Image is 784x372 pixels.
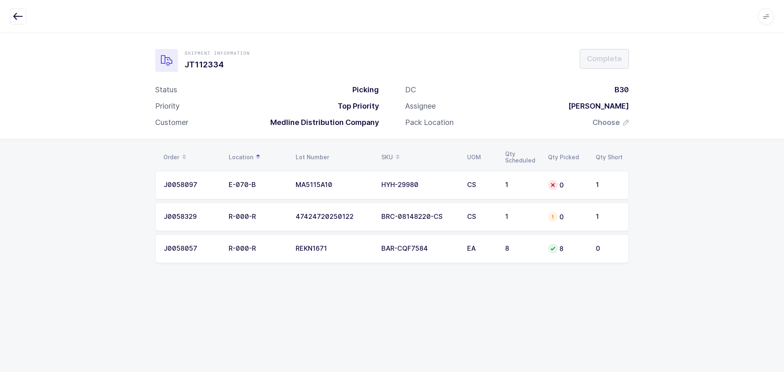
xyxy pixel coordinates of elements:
div: 8 [548,244,586,254]
div: Qty Picked [548,154,586,160]
div: 1 [596,181,620,189]
span: Choose [592,118,620,127]
div: J0058057 [164,245,219,252]
div: CS [467,213,495,221]
div: Top Priority [331,101,379,111]
span: Complete [587,53,622,64]
div: Order [163,150,219,164]
span: B30 [615,85,629,94]
div: [PERSON_NAME] [562,101,629,111]
div: SKU [381,150,457,164]
div: Pack Location [405,118,454,127]
div: R-000-R [229,245,286,252]
div: Priority [155,101,180,111]
div: EA [467,245,495,252]
div: Location [229,150,286,164]
div: R-000-R [229,213,286,221]
div: BRC-08148220-CS [381,213,457,221]
div: REKN1671 [296,245,372,252]
div: BAR-CQF7584 [381,245,457,252]
div: 0 [548,180,586,190]
div: CS [467,181,495,189]
div: MA5115A10 [296,181,372,189]
div: 1 [505,213,538,221]
button: Complete [580,49,629,69]
div: 1 [505,181,538,189]
div: Lot Number [296,154,372,160]
div: 0 [548,212,586,222]
div: Customer [155,118,188,127]
div: Status [155,85,177,95]
div: HYH-29980 [381,181,457,189]
div: 8 [505,245,538,252]
div: Assignee [405,101,436,111]
div: Shipment Information [185,50,250,56]
div: Medline Distribution Company [264,118,379,127]
div: 1 [596,213,620,221]
div: J0058329 [164,213,219,221]
h1: JT112334 [185,58,250,71]
div: UOM [467,154,495,160]
div: Qty Scheduled [505,151,538,164]
div: E-070-B [229,181,286,189]
div: Picking [346,85,379,95]
div: DC [405,85,416,95]
div: 0 [596,245,620,252]
div: J0058097 [164,181,219,189]
div: Qty Short [596,154,624,160]
button: Choose [592,118,629,127]
div: 47424720250122 [296,213,372,221]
